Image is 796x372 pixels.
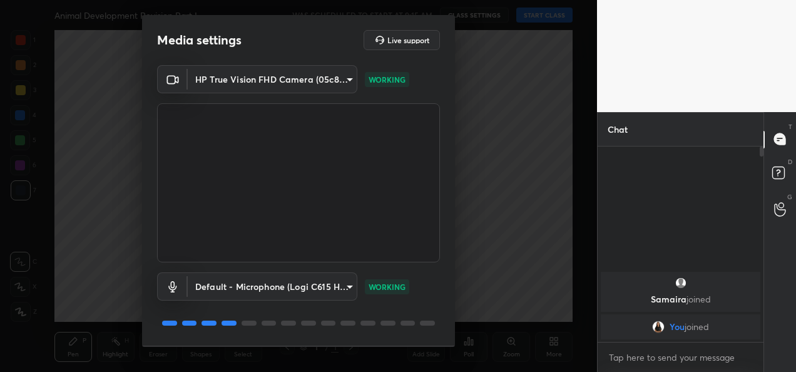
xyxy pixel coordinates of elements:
[157,32,242,48] h2: Media settings
[788,122,792,132] p: T
[686,293,711,305] span: joined
[652,321,665,333] img: 31e0e67977fa4eb481ffbcafe7fbc2ad.jpg
[188,272,357,301] div: HP True Vision FHD Camera (05c8:0445)
[685,322,709,332] span: joined
[387,36,429,44] h5: Live support
[670,322,685,332] span: You
[598,269,763,342] div: grid
[598,113,638,146] p: Chat
[787,192,792,202] p: G
[369,74,406,85] p: WORKING
[675,277,687,289] img: default.png
[608,294,753,304] p: Samaira
[188,65,357,93] div: HP True Vision FHD Camera (05c8:0445)
[788,157,792,167] p: D
[369,281,406,292] p: WORKING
